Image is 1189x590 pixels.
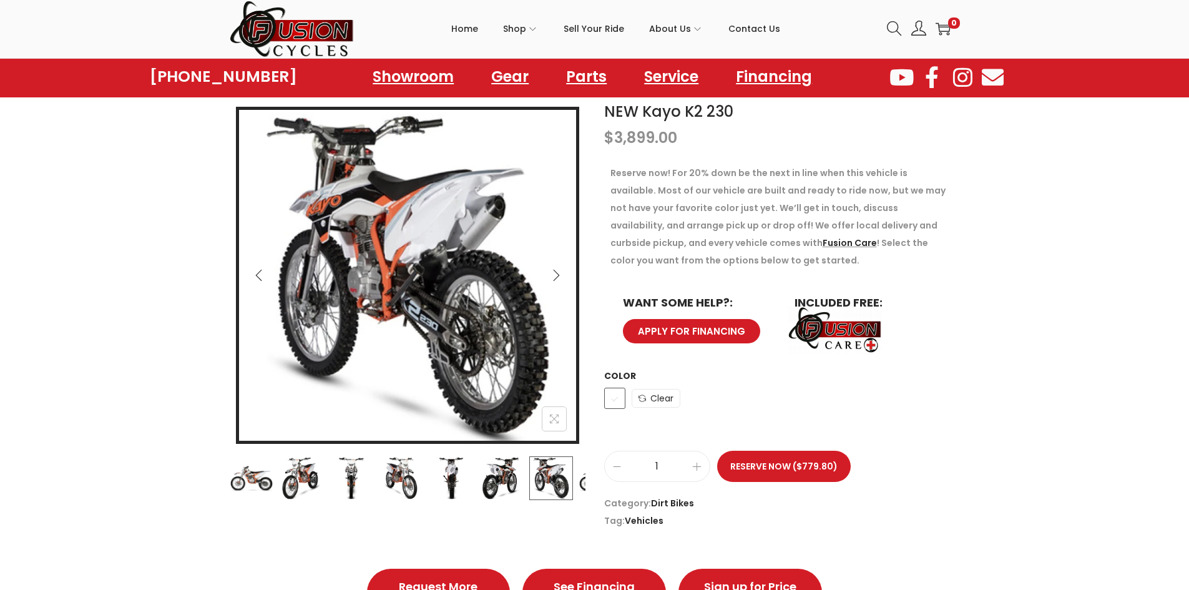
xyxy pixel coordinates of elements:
a: Financing [723,62,824,91]
button: Next [542,262,570,289]
a: Service [632,62,711,91]
img: Product image [379,456,423,500]
img: Product image [229,456,273,500]
nav: Menu [360,62,824,91]
a: [PHONE_NUMBER] [150,68,297,86]
input: Product quantity [605,458,710,475]
a: APPLY FOR FINANCING [623,319,760,343]
img: Product image [329,456,373,500]
span: $ [604,127,614,148]
a: Clear [632,389,680,408]
button: Previous [245,262,273,289]
a: Home [451,1,478,57]
img: Product image [579,456,622,500]
h6: INCLUDED FREE: [795,297,941,308]
span: Contact Us [728,13,780,44]
img: Product image [429,456,472,500]
h6: WANT SOME HELP?: [623,297,770,308]
span: Tag: [604,512,960,529]
a: Parts [554,62,619,91]
span: Sell Your Ride [564,13,624,44]
a: About Us [649,1,703,57]
span: Home [451,13,478,44]
label: Color [604,370,636,382]
a: Vehicles [625,514,663,527]
span: Shop [503,13,526,44]
a: Fusion Care [823,237,877,249]
span: APPLY FOR FINANCING [638,327,745,336]
a: Showroom [360,62,466,91]
img: Product image [279,456,323,500]
img: Product image [239,110,576,447]
bdi: 3,899.00 [604,127,677,148]
a: Dirt Bikes [651,497,694,509]
img: Product image [479,456,522,500]
a: 0 [936,21,951,36]
p: Reserve now! For 20% down be the next in line when this vehicle is available. Most of our vehicle... [610,164,954,269]
nav: Primary navigation [355,1,878,57]
span: About Us [649,13,691,44]
a: Shop [503,1,539,57]
a: Gear [479,62,541,91]
a: Contact Us [728,1,780,57]
button: Reserve Now ($779.80) [717,451,851,482]
img: Product image [529,456,572,500]
span: Category: [604,494,960,512]
a: Sell Your Ride [564,1,624,57]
